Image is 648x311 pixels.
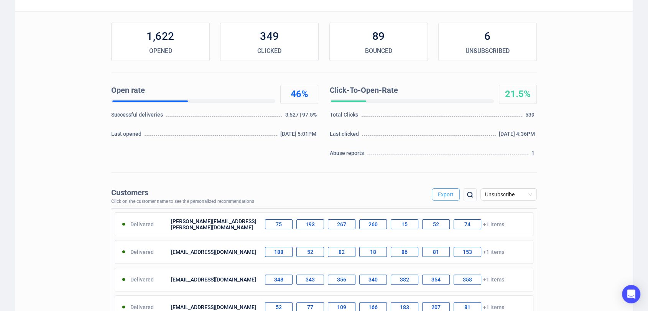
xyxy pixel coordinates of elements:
[115,217,169,232] div: Delivered
[359,247,387,257] div: 18
[281,88,318,100] div: 46%
[112,46,209,56] div: OPENED
[265,275,293,285] div: 348
[169,244,262,260] div: [EMAIL_ADDRESS][DOMAIN_NAME]
[391,275,418,285] div: 382
[265,219,293,229] div: 75
[330,85,491,96] div: Click-To-Open-Rate
[111,199,254,204] div: Click on the customer name to see the personalized recommendations
[465,190,475,199] img: search.png
[285,111,318,122] div: 3,527 | 97.5%
[328,219,355,229] div: 267
[169,272,262,287] div: [EMAIL_ADDRESS][DOMAIN_NAME]
[499,88,536,100] div: 21.5%
[112,29,209,44] div: 1,622
[111,130,143,142] div: Last opened
[296,247,324,257] div: 52
[422,247,450,257] div: 81
[391,219,418,229] div: 15
[454,247,481,257] div: 153
[439,46,536,56] div: UNSUBSCRIBED
[296,275,324,285] div: 343
[454,219,481,229] div: 74
[261,272,533,287] div: +1 items
[525,111,537,122] div: 539
[328,275,355,285] div: 356
[359,275,387,285] div: 340
[220,29,318,44] div: 349
[111,188,254,197] div: Customers
[330,46,428,56] div: BOUNCED
[111,85,272,96] div: Open rate
[328,247,355,257] div: 82
[422,219,450,229] div: 52
[115,244,169,260] div: Delivered
[330,149,366,161] div: Abuse reports
[330,29,428,44] div: 89
[422,275,450,285] div: 354
[454,275,481,285] div: 358
[359,219,387,229] div: 260
[169,217,262,232] div: [PERSON_NAME][EMAIL_ADDRESS][PERSON_NAME][DOMAIN_NAME]
[622,285,640,303] div: Open Intercom Messenger
[438,191,454,197] span: Export
[296,219,324,229] div: 193
[432,188,460,201] button: Export
[261,244,533,260] div: +1 items
[391,247,418,257] div: 86
[499,130,537,142] div: [DATE] 4:36PM
[439,29,536,44] div: 6
[330,111,360,122] div: Total Clicks
[265,247,293,257] div: 188
[111,111,164,122] div: Successful deliveries
[280,130,318,142] div: [DATE] 5:01PM
[330,130,361,142] div: Last clicked
[485,189,532,200] span: Unsubscribe
[220,46,318,56] div: CLICKED
[531,149,537,161] div: 1
[115,272,169,287] div: Delivered
[261,217,533,232] div: +1 items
